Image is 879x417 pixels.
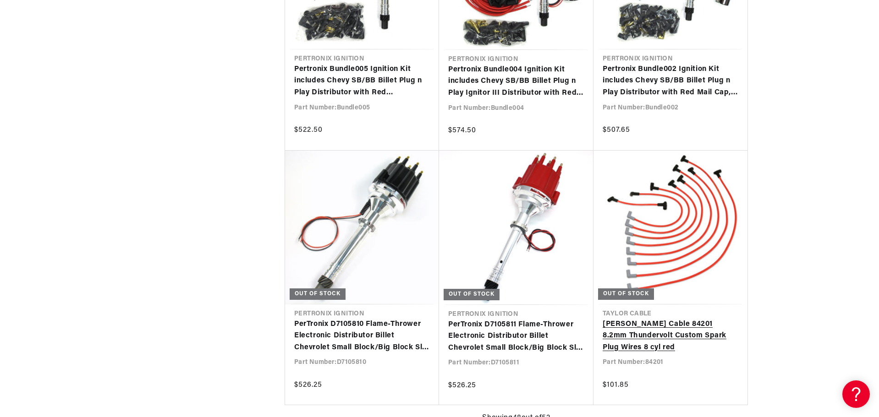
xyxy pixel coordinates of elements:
[603,319,738,354] a: [PERSON_NAME] Cable 84201 8.2mm Thundervolt Custom Spark Plug Wires 8 cyl red
[294,64,430,99] a: Pertronix Bundle005 Ignition Kit includes Chevy SB/BB Billet Plug n Play Distributor with Red [DE...
[294,319,430,354] a: PerTronix D7105810 Flame-Thrower Electronic Distributor Billet Chevrolet Small Block/Big Block Sl...
[603,64,738,99] a: Pertronix Bundle002 Ignition Kit includes Chevy SB/BB Billet Plug n Play Distributor with Red Mai...
[448,64,584,99] a: Pertronix Bundle004 Ignition Kit includes Chevy SB/BB Billet Plug n Play Ignitor III Distributor ...
[448,319,584,354] a: PerTronix D7105811 Flame-Thrower Electronic Distributor Billet Chevrolet Small Block/Big Block Sl...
